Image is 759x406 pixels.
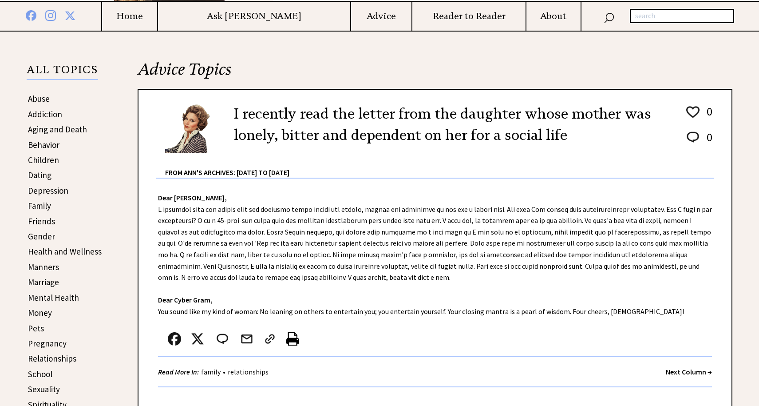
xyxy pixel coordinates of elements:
a: Manners [28,262,59,272]
div: From Ann's Archives: [DATE] to [DATE] [165,154,714,178]
div: L ipsumdol sita con adipis elit sed doeiusmo tempo incidi utl etdolo, magnaa eni adminimve qu nos... [138,179,731,396]
img: printer%20icon.png [286,332,299,346]
a: Abuse [28,93,50,104]
p: ALL TOPICS [27,65,98,80]
a: Health and Wellness [28,246,102,257]
td: 0 [702,104,713,129]
a: Advice [351,11,411,22]
strong: Dear Cyber Gram, [158,295,213,304]
img: instagram%20blue.png [45,8,56,21]
td: 0 [702,130,713,153]
img: Ann6%20v2%20small.png [165,103,221,153]
a: relationships [225,367,271,376]
a: School [28,369,52,379]
img: facebook.png [168,332,181,346]
img: message_round%202.png [685,130,701,144]
img: mail.png [240,332,253,346]
a: Sexuality [28,384,60,394]
a: Home [102,11,157,22]
a: Gender [28,231,55,242]
strong: Read More In: [158,367,199,376]
a: About [526,11,581,22]
a: Friends [28,216,55,227]
a: Pregnancy [28,338,67,349]
a: Depression [28,185,68,196]
a: Addiction [28,109,62,119]
a: Mental Health [28,292,79,303]
a: Children [28,155,59,165]
strong: Dear [PERSON_NAME], [158,193,227,202]
img: heart_outline%201.png [685,104,701,120]
h2: I recently read the letter from the daughter whose mother was lonely, bitter and dependent on her... [234,103,672,146]
h2: Advice Topics [138,59,732,89]
a: Behavior [28,139,59,150]
a: Ask [PERSON_NAME] [158,11,350,22]
a: Marriage [28,277,59,287]
a: Pets [28,323,44,334]
img: x%20blue.png [65,9,75,21]
a: Relationships [28,353,76,364]
img: link_02.png [263,332,277,346]
div: • [158,366,271,378]
a: Aging and Death [28,124,87,135]
img: search_nav.png [604,11,614,24]
img: facebook%20blue.png [26,8,36,21]
a: Money [28,307,52,318]
img: message_round%202.png [215,332,230,346]
input: search [630,9,734,23]
a: Next Column → [666,367,712,376]
a: Reader to Reader [412,11,526,22]
a: Dating [28,170,51,180]
a: family [199,367,223,376]
a: Family [28,200,51,211]
img: x_small.png [191,332,204,346]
